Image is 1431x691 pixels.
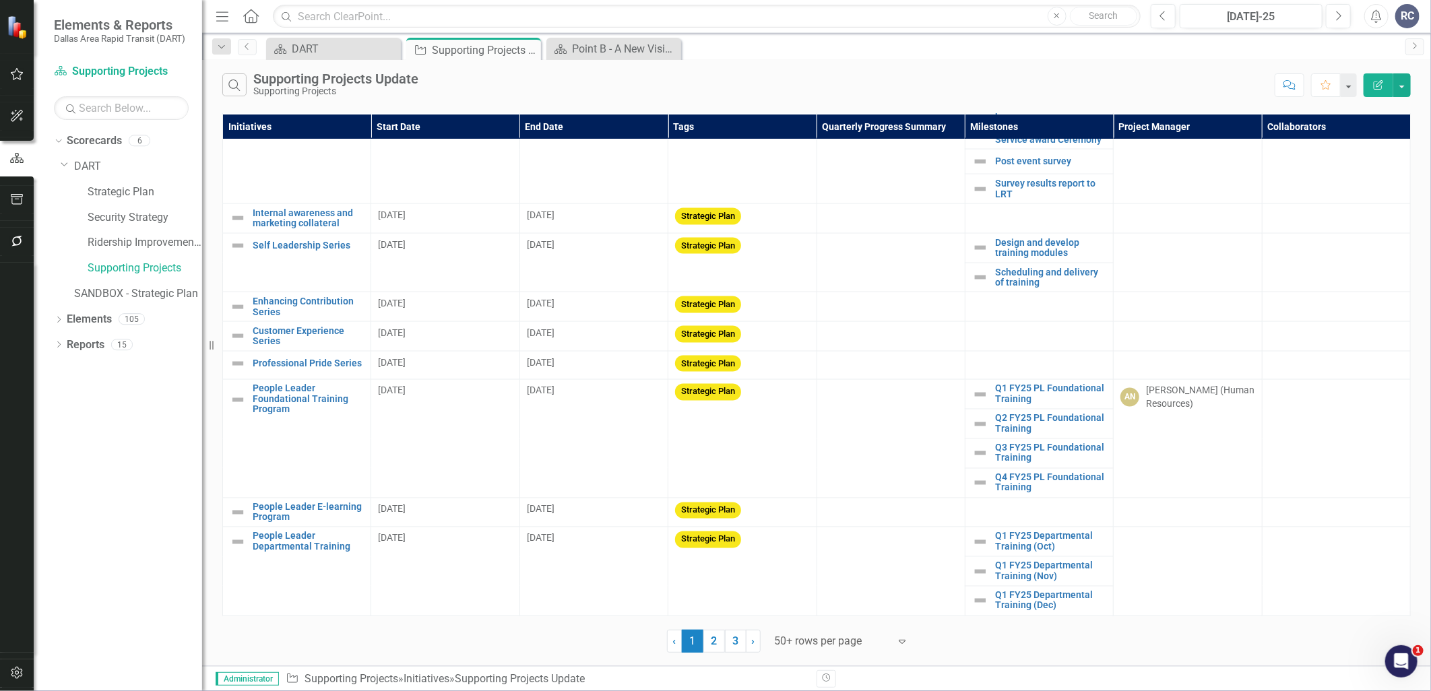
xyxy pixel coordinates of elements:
[965,439,1113,469] td: Double-Click to Edit Right Click for Context Menu
[668,380,817,498] td: Double-Click to Edit
[253,86,418,96] div: Supporting Projects
[519,233,668,292] td: Double-Click to Edit
[817,351,965,380] td: Double-Click to Edit
[519,351,668,380] td: Double-Click to Edit
[371,322,519,352] td: Double-Click to Edit
[668,322,817,352] td: Double-Click to Edit
[7,15,31,39] img: ClearPoint Strategy
[74,286,202,302] a: SANDBOX - Strategic Plan
[703,630,725,653] a: 2
[253,531,364,552] a: People Leader Departmental Training
[371,292,519,322] td: Double-Click to Edit
[995,156,1106,166] a: Post event survey
[54,96,189,120] input: Search Below...
[305,672,398,685] a: Supporting Projects
[1262,203,1410,233] td: Double-Click to Edit
[995,531,1106,552] a: Q1 FY25 Departmental Training (Oct)
[1262,292,1410,322] td: Double-Click to Edit
[253,71,418,86] div: Supporting Projects Update
[1262,498,1410,527] td: Double-Click to Edit
[253,240,364,251] a: Self Leadership Series
[129,135,150,147] div: 6
[253,358,364,368] a: Professional Pride Series
[1413,645,1424,656] span: 1
[269,40,397,57] a: DART
[682,630,703,653] span: 1
[550,40,678,57] a: Point B - A New Vision for Mobility in [GEOGRAPHIC_DATA][US_STATE]
[230,392,246,408] img: Not Defined
[675,208,741,225] span: Strategic Plan
[519,322,668,352] td: Double-Click to Edit
[286,671,806,687] div: » »
[817,380,965,498] td: Double-Click to Edit
[1070,7,1137,26] button: Search
[972,387,988,403] img: Not Defined
[88,261,202,276] a: Supporting Projects
[230,328,246,344] img: Not Defined
[527,533,554,544] span: [DATE]
[1114,292,1262,322] td: Double-Click to Edit
[995,414,1106,434] a: Q2 FY25 PL Foundational Training
[972,445,988,461] img: Not Defined
[519,292,668,322] td: Double-Click to Edit
[223,292,371,322] td: Double-Click to Edit Right Click for Context Menu
[965,233,1113,263] td: Double-Click to Edit Right Click for Context Menu
[965,263,1113,292] td: Double-Click to Edit Right Click for Context Menu
[527,504,554,515] span: [DATE]
[253,208,364,229] a: Internal awareness and marketing collateral
[223,233,371,292] td: Double-Click to Edit Right Click for Context Menu
[223,322,371,352] td: Double-Click to Edit Right Click for Context Menu
[675,356,741,372] span: Strategic Plan
[527,327,554,338] span: [DATE]
[995,267,1106,288] a: Scheduling and delivery of training
[230,238,246,254] img: Not Defined
[455,672,585,685] div: Supporting Projects Update
[1089,10,1118,21] span: Search
[965,468,1113,498] td: Double-Click to Edit Right Click for Context Menu
[253,296,364,317] a: Enhancing Contribution Series
[527,209,554,220] span: [DATE]
[1114,380,1262,498] td: Double-Click to Edit
[965,557,1113,587] td: Double-Click to Edit Right Click for Context Menu
[519,498,668,527] td: Double-Click to Edit
[1120,388,1139,407] div: AN
[817,233,965,292] td: Double-Click to Edit
[88,210,202,226] a: Security Strategy
[111,339,133,350] div: 15
[378,533,406,544] span: [DATE]
[378,357,406,368] span: [DATE]
[972,475,988,491] img: Not Defined
[1114,498,1262,527] td: Double-Click to Edit
[995,384,1106,405] a: Q1 FY25 PL Foundational Training
[972,416,988,432] img: Not Defined
[371,203,519,233] td: Double-Click to Edit
[119,314,145,325] div: 105
[965,586,1113,616] td: Double-Click to Edit Right Click for Context Menu
[675,326,741,343] span: Strategic Plan
[972,534,988,550] img: Not Defined
[817,322,965,352] td: Double-Click to Edit
[1385,645,1418,678] iframe: Intercom live chat
[1114,203,1262,233] td: Double-Click to Edit
[1262,527,1410,616] td: Double-Click to Edit
[675,238,741,255] span: Strategic Plan
[519,527,668,616] td: Double-Click to Edit
[1395,4,1420,28] button: RC
[668,351,817,380] td: Double-Click to Edit
[371,380,519,498] td: Double-Click to Edit
[1114,527,1262,616] td: Double-Click to Edit
[230,356,246,372] img: Not Defined
[1114,322,1262,352] td: Double-Click to Edit
[67,312,112,327] a: Elements
[817,527,965,616] td: Double-Click to Edit
[995,561,1106,582] a: Q1 FY25 Departmental Training (Nov)
[74,159,202,174] a: DART
[371,527,519,616] td: Double-Click to Edit
[273,5,1141,28] input: Search ClearPoint...
[668,203,817,233] td: Double-Click to Edit
[253,326,364,347] a: Customer Experience Series
[1262,380,1410,498] td: Double-Click to Edit
[817,203,965,233] td: Double-Click to Edit
[253,384,364,415] a: People Leader Foundational Training Program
